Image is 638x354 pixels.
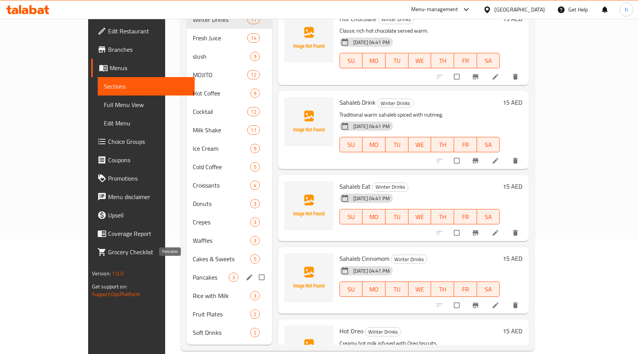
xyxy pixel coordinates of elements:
span: Edit Restaurant [108,26,189,36]
span: Sahaleb Drink [340,97,376,108]
div: items [250,144,260,153]
h6: 15 AED [503,13,522,24]
span: WE [412,284,428,295]
button: TU [385,53,408,68]
span: 2 [251,329,259,336]
span: 2 [251,311,259,318]
span: Select to update [449,298,466,313]
button: MO [362,209,385,224]
span: Coupons [108,155,189,165]
div: Cakes & Sweets [193,254,250,263]
a: Edit Menu [98,114,195,132]
span: TU [389,284,405,295]
span: Sahaleb Cinnomom [340,253,389,264]
span: SA [480,284,497,295]
span: h [625,5,628,14]
button: TH [431,282,454,297]
span: SA [480,55,497,66]
button: delete [507,68,525,85]
a: Upsell [91,206,195,224]
a: Promotions [91,169,195,188]
button: Branch-specific-item [467,224,485,241]
div: items [250,217,260,227]
div: items [247,33,259,43]
span: Choice Groups [108,137,189,146]
span: Select to update [449,69,466,84]
span: Pancakes [193,273,229,282]
button: WE [408,282,431,297]
span: FR [457,211,474,222]
span: 11 [248,127,259,134]
button: FR [454,209,477,224]
span: WE [412,211,428,222]
span: 3 [251,219,259,226]
button: WE [408,209,431,224]
a: Support.OpsPlatform [92,289,141,299]
span: Crepes [193,217,250,227]
span: MO [366,139,382,150]
div: Rice with Milk [193,291,250,300]
span: Cold Coffee [193,162,250,171]
span: WE [412,55,428,66]
div: items [250,254,260,263]
span: SU [343,284,360,295]
a: Coverage Report [91,224,195,243]
span: 14 [248,35,259,42]
span: 3 [229,274,238,281]
button: MO [362,53,385,68]
span: [DATE] 04:41 PM [350,123,393,130]
div: items [250,291,260,300]
span: MO [366,55,382,66]
h6: 15 AED [503,97,522,108]
a: Sections [98,77,195,95]
a: Branches [91,40,195,59]
span: 11 [248,16,259,23]
span: MO [366,284,382,295]
div: Winter Drinks [377,99,413,108]
div: Pancakes3edit [187,268,272,286]
div: Waffles3 [187,231,272,250]
span: TU [389,139,405,150]
div: Winter Drinks [372,183,408,192]
button: TH [431,137,454,152]
div: items [247,125,259,135]
span: Winter Drinks [377,99,413,108]
div: MOJITO [193,70,248,79]
div: Fresh Juice14 [187,29,272,47]
span: Winter Drinks [193,15,248,24]
div: Winter Drinks [391,255,427,264]
span: 5 [251,163,259,171]
span: SU [343,139,360,150]
button: SA [477,53,500,68]
div: Cocktail [193,107,248,116]
h6: 15 AED [503,326,522,336]
span: Grocery Checklist [108,247,189,257]
a: Menus [91,59,195,77]
div: Soft Drinks2 [187,323,272,342]
span: Upsell [108,211,189,220]
span: 4 [251,182,259,189]
button: delete [507,297,525,314]
img: Sahaleb Drink [284,97,333,146]
img: Sahaleb Eat [284,181,333,230]
div: items [250,310,260,319]
div: Crepes3 [187,213,272,231]
span: [DATE] 04:41 PM [350,267,393,275]
h6: 15 AED [503,181,522,192]
span: 9 [251,145,259,152]
button: TU [385,137,408,152]
span: slush [193,52,250,61]
div: items [250,181,260,190]
button: edit [244,272,256,282]
span: Ice Cream [193,144,250,153]
div: Hot Coffee [193,89,250,98]
div: Milk Shake11 [187,121,272,139]
span: 9 [251,53,259,60]
span: Hot Oreo [340,325,363,337]
span: FR [457,55,474,66]
button: MO [362,282,385,297]
a: Edit menu item [492,157,501,165]
span: FR [457,139,474,150]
